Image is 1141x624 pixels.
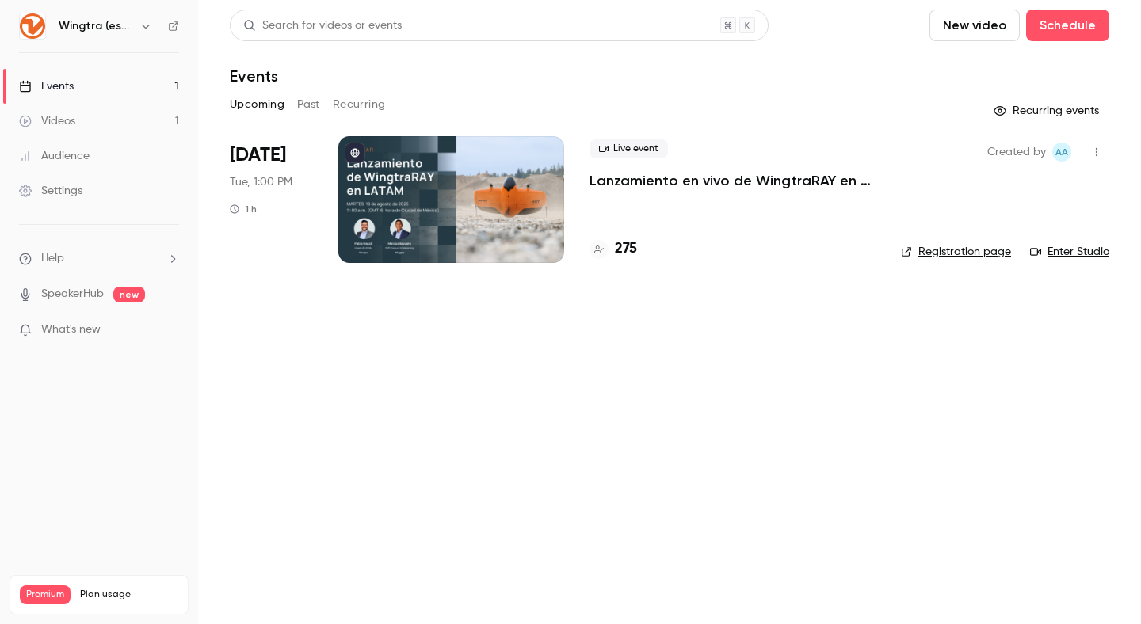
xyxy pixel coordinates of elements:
h4: 275 [615,238,637,260]
a: 275 [590,238,637,260]
div: Videos [19,113,75,129]
span: What's new [41,322,101,338]
span: Tue, 1:00 PM [230,174,292,190]
button: Recurring [333,92,386,117]
button: Upcoming [230,92,284,117]
li: help-dropdown-opener [19,250,179,267]
span: new [113,287,145,302]
span: AA [1055,143,1068,162]
div: Aug 19 Tue, 11:00 AM (America/Mexico City) [230,136,313,263]
button: Schedule [1026,10,1109,41]
button: New video [929,10,1020,41]
h6: Wingtra (español) [59,18,133,34]
span: Help [41,250,64,267]
a: Registration page [901,244,1011,260]
div: 1 h [230,203,257,215]
div: Search for videos or events [243,17,402,34]
span: Created by [987,143,1046,162]
span: Live event [590,139,668,158]
iframe: Noticeable Trigger [160,323,179,337]
span: [DATE] [230,143,286,168]
span: Plan usage [80,588,178,601]
h1: Events [230,67,278,86]
div: Settings [19,183,82,199]
button: Past [297,92,320,117]
a: SpeakerHub [41,286,104,302]
div: Events [19,78,74,94]
span: Andy Ainsworth [1052,143,1071,162]
img: Wingtra (español) [20,13,45,39]
span: Premium [20,585,71,604]
div: Audience [19,148,90,164]
button: Recurring events [986,98,1109,124]
a: Enter Studio [1030,244,1109,260]
a: Lanzamiento en vivo de WingtraRAY en [GEOGRAPHIC_DATA] [590,171,876,190]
